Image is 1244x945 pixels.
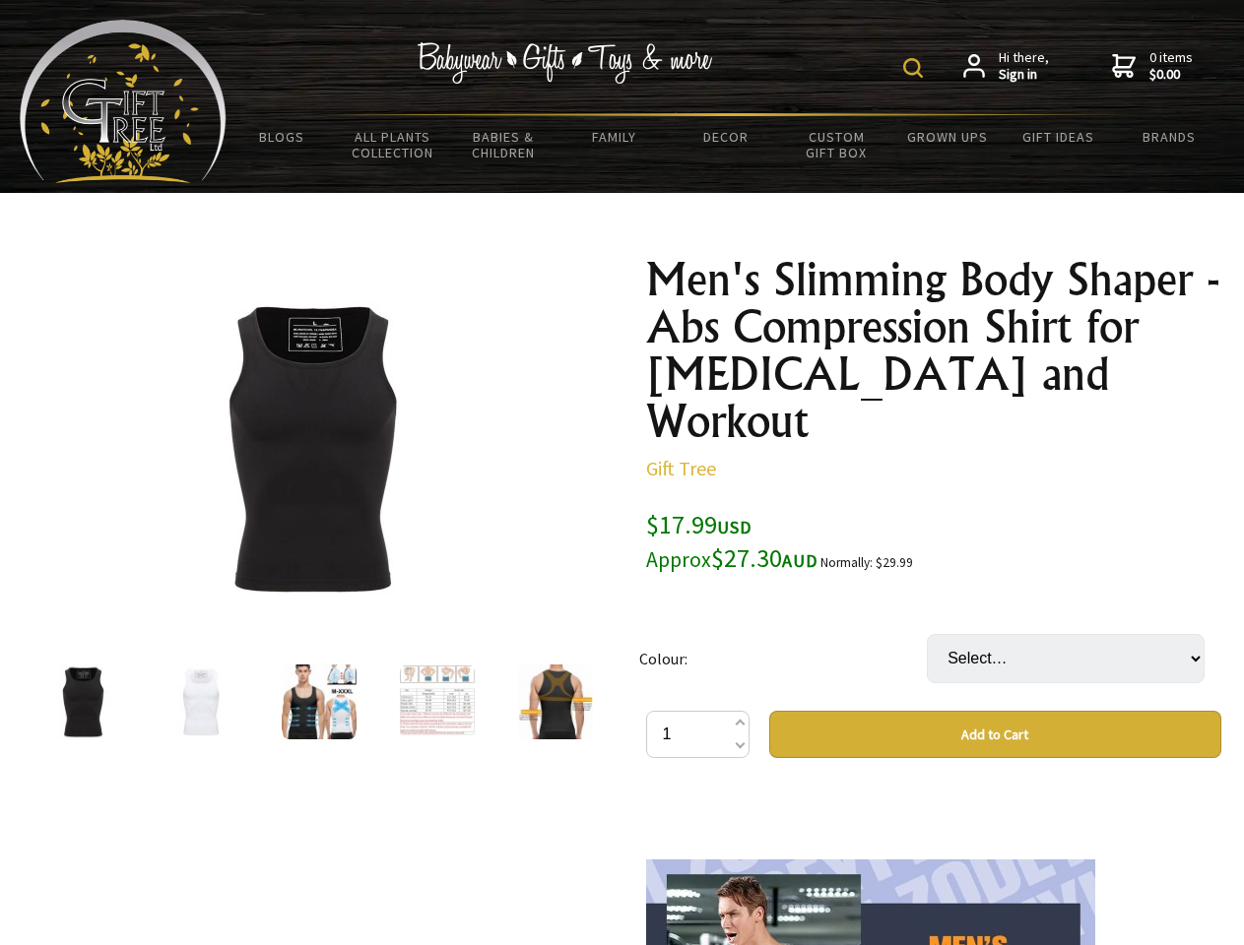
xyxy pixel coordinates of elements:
a: BLOGS [227,116,338,157]
small: Normally: $29.99 [820,554,913,571]
span: 0 items [1149,48,1193,84]
img: Babywear - Gifts - Toys & more [418,42,713,84]
a: Hi there,Sign in [963,49,1049,84]
a: 0 items$0.00 [1112,49,1193,84]
button: Add to Cart [769,711,1221,758]
small: Approx [646,546,711,573]
a: Family [559,116,671,157]
img: Men's Slimming Body Shaper - Abs Compression Shirt for Gynecomastia and Workout [400,664,475,739]
img: Men's Slimming Body Shaper - Abs Compression Shirt for Gynecomastia and Workout [164,664,238,739]
span: Hi there, [999,49,1049,84]
a: Gift Ideas [1003,116,1114,157]
strong: $0.00 [1149,66,1193,84]
a: All Plants Collection [338,116,449,173]
strong: Sign in [999,66,1049,84]
img: Men's Slimming Body Shaper - Abs Compression Shirt for Gynecomastia and Workout [282,664,357,739]
img: product search [903,58,923,78]
a: Grown Ups [891,116,1003,157]
span: USD [717,516,752,538]
td: Colour: [639,606,927,711]
h1: Men's Slimming Body Shaper - Abs Compression Shirt for [MEDICAL_DATA] and Workout [646,256,1221,445]
img: Men's Slimming Body Shaper - Abs Compression Shirt for Gynecomastia and Workout [45,664,120,739]
img: Babyware - Gifts - Toys and more... [20,20,227,183]
img: Men's Slimming Body Shaper - Abs Compression Shirt for Gynecomastia and Workout [518,664,593,739]
span: AUD [782,549,818,572]
img: Men's Slimming Body Shaper - Abs Compression Shirt for Gynecomastia and Workout [158,294,465,601]
a: Brands [1114,116,1225,157]
a: Custom Gift Box [781,116,892,173]
a: Gift Tree [646,456,716,480]
a: Decor [670,116,781,157]
a: Babies & Children [448,116,559,173]
span: $17.99 $27.30 [646,508,818,574]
